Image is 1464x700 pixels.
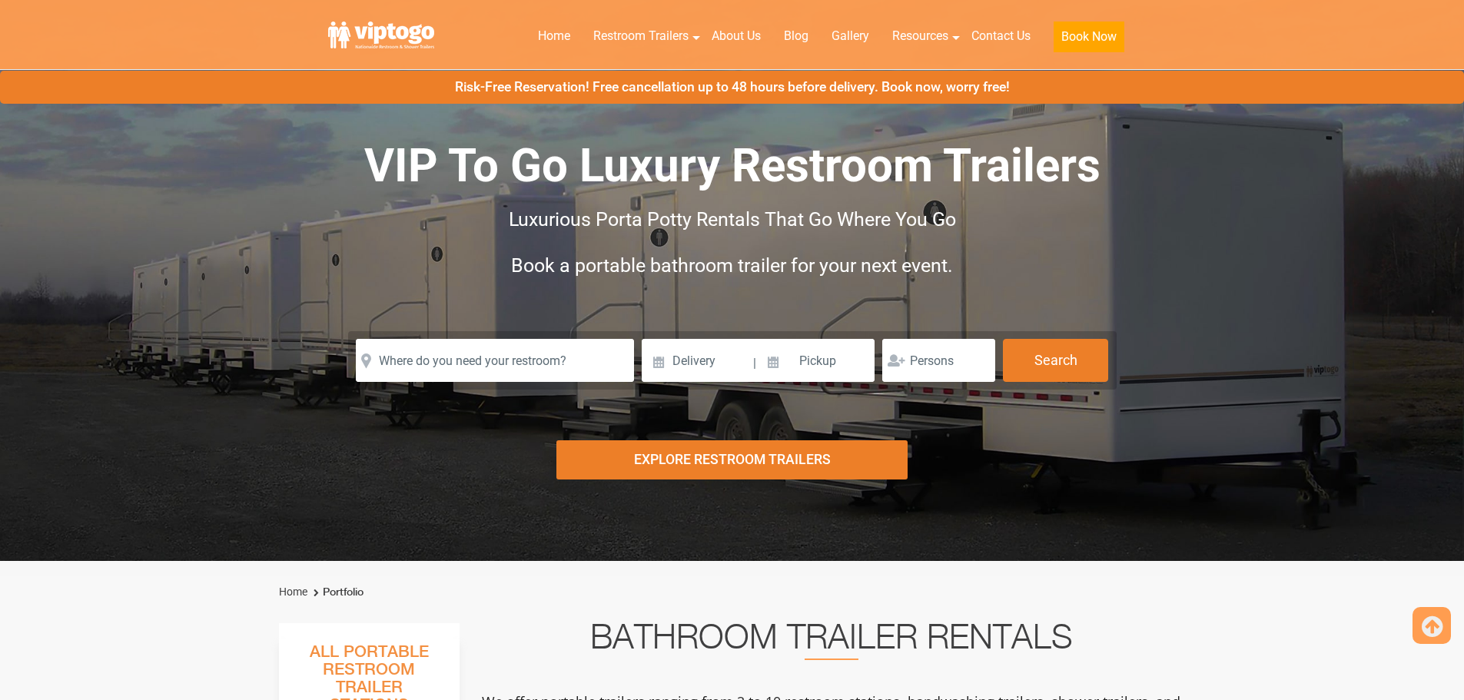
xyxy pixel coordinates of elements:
[310,583,364,602] li: Portfolio
[364,138,1100,193] span: VIP To Go Luxury Restroom Trailers
[1054,22,1124,52] button: Book Now
[526,19,582,53] a: Home
[582,19,700,53] a: Restroom Trailers
[356,339,634,382] input: Where do you need your restroom?
[1003,339,1108,382] button: Search
[509,208,956,231] span: Luxurious Porta Potty Rentals That Go Where You Go
[556,440,908,479] div: Explore Restroom Trailers
[700,19,772,53] a: About Us
[511,254,953,277] span: Book a portable bathroom trailer for your next event.
[960,19,1042,53] a: Contact Us
[642,339,752,382] input: Delivery
[753,339,756,388] span: |
[759,339,875,382] input: Pickup
[820,19,881,53] a: Gallery
[881,19,960,53] a: Resources
[279,586,307,598] a: Home
[772,19,820,53] a: Blog
[480,623,1183,660] h2: Bathroom Trailer Rentals
[1042,19,1136,61] a: Book Now
[882,339,995,382] input: Persons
